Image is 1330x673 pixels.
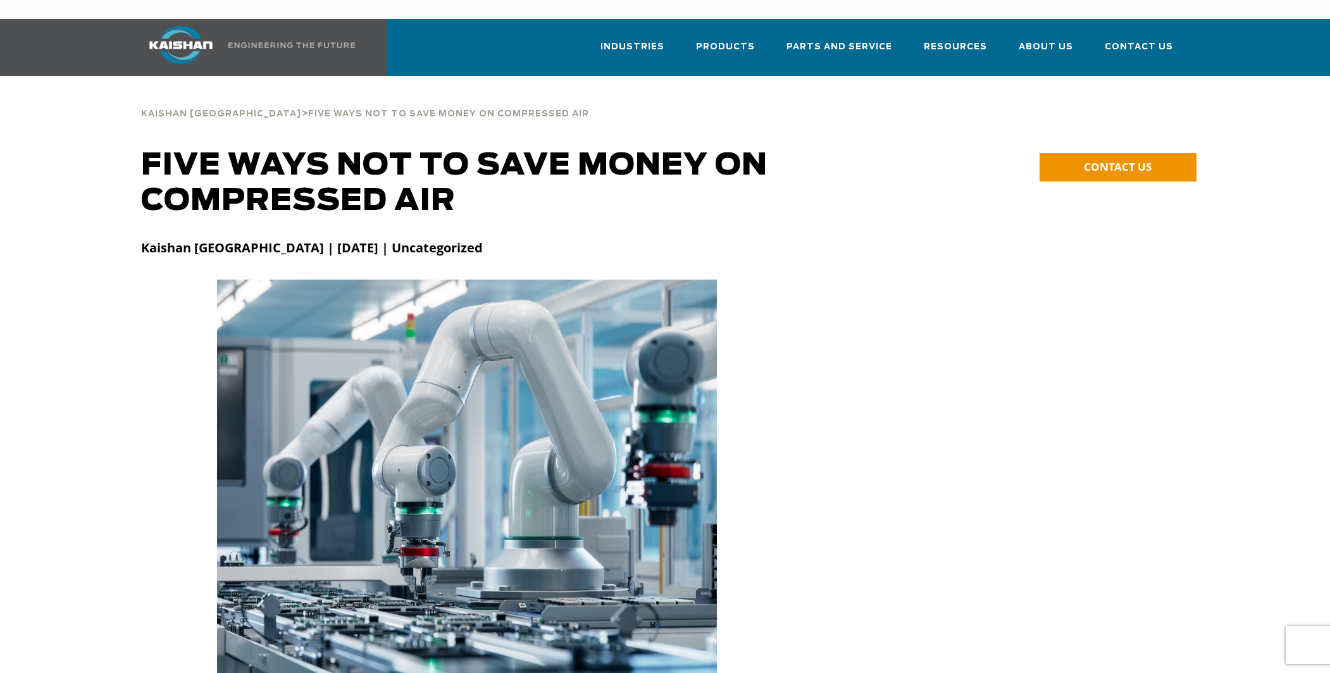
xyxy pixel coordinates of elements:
div: > [141,95,589,124]
a: About Us [1019,30,1073,73]
a: Kaishan USA [134,19,357,76]
img: Engineering the future [228,42,355,48]
a: Contact Us [1105,30,1173,73]
a: Industries [600,30,664,73]
a: Five Ways Not to Save Money on Compressed Air [308,108,589,119]
span: Products [696,40,755,54]
a: Kaishan [GEOGRAPHIC_DATA] [141,108,301,119]
span: CONTACT US [1084,159,1152,174]
a: Resources [924,30,987,73]
h1: Five Ways Not to Save Money on Compressed Air [141,148,923,219]
span: Kaishan [GEOGRAPHIC_DATA] [141,110,301,118]
strong: Kaishan [GEOGRAPHIC_DATA] | [DATE] | Uncategorized [141,239,483,256]
span: Industries [600,40,664,54]
a: Parts and Service [786,30,892,73]
a: CONTACT US [1040,153,1196,182]
a: Products [696,30,755,73]
span: About Us [1019,40,1073,54]
span: Contact Us [1105,40,1173,54]
span: Resources [924,40,987,54]
img: kaishan logo [134,26,228,64]
span: Parts and Service [786,40,892,54]
span: Five Ways Not to Save Money on Compressed Air [308,110,589,118]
